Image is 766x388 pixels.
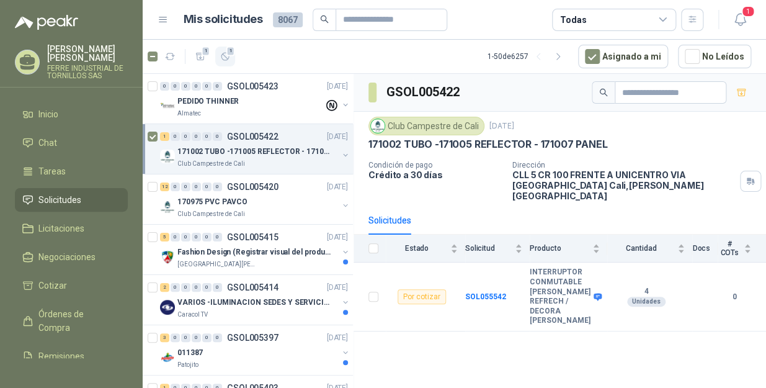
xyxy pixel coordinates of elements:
a: 3 0 0 0 0 0 GSOL005397[DATE] Company Logo011387Patojito [160,330,350,370]
img: Company Logo [160,350,175,365]
div: Todas [560,13,586,27]
div: 0 [160,82,169,91]
div: Solicitudes [368,214,411,227]
p: Crédito a 30 días [368,169,502,180]
span: 1 [741,6,755,17]
button: 1 [729,9,751,31]
img: Logo peakr [15,15,78,30]
div: 0 [192,132,201,141]
div: 0 [171,233,180,241]
button: 1 [215,47,235,66]
button: 1 [190,47,210,66]
div: 0 [181,132,190,141]
p: Condición de pago [368,161,502,169]
b: INTERRUPTOR CONMUTABLE [PERSON_NAME] REFRECH / DECORA [PERSON_NAME] [530,268,590,326]
div: 0 [213,283,222,292]
div: Club Campestre de Cali [368,117,484,135]
div: 0 [202,233,212,241]
h3: GSOL005422 [386,83,461,102]
p: CLL 5 CR 100 FRENTE A UNICENTRO VIA [GEOGRAPHIC_DATA] Cali , [PERSON_NAME][GEOGRAPHIC_DATA] [512,169,735,201]
p: [DATE] [489,120,514,132]
p: FERRE INDUSTRIAL DE TORNILLOS SAS [47,65,128,79]
span: Órdenes de Compra [38,307,116,335]
h1: Mis solicitudes [184,11,263,29]
p: [PERSON_NAME] [PERSON_NAME] [47,45,128,62]
div: 12 [160,183,169,191]
p: [DATE] [327,332,348,344]
p: [DATE] [327,131,348,143]
p: 011387 [177,347,203,359]
p: Fashion Design (Registrar visual del producto) [177,246,332,258]
div: 0 [171,283,180,292]
a: Tareas [15,160,128,183]
p: Club Campestre de Cali [177,209,245,219]
div: 0 [181,82,190,91]
div: 0 [213,82,222,91]
div: 5 [160,233,169,241]
div: 0 [202,82,212,91]
span: Solicitud [465,244,512,253]
span: Negociaciones [38,250,96,264]
span: Cotizar [38,279,67,292]
a: Inicio [15,102,128,126]
img: Company Logo [160,149,175,164]
p: Caracol TV [177,310,208,320]
b: 4 [607,287,685,297]
span: 8067 [273,12,303,27]
div: 0 [192,283,201,292]
p: PEDIDO THINNER [177,96,239,107]
p: GSOL005414 [227,283,278,292]
a: SOL055542 [465,292,506,301]
a: 0 0 0 0 0 0 GSOL005423[DATE] Company LogoPEDIDO THINNERAlmatec [160,79,350,119]
span: Tareas [38,165,66,178]
div: 0 [202,283,212,292]
p: GSOL005397 [227,333,278,342]
p: [DATE] [327,181,348,193]
p: [DATE] [327,81,348,92]
p: Dirección [512,161,735,169]
p: VARIOS -ILUMINACION SEDES Y SERVICIOS [177,297,332,309]
div: 0 [181,233,190,241]
a: 1 0 0 0 0 0 GSOL005422[DATE] Company Logo171002 TUBO -171005 REFLECTOR - 171007 PANELClub Campest... [160,129,350,169]
span: search [599,88,608,97]
div: 0 [192,82,201,91]
div: Por cotizar [398,289,446,304]
span: Cantidad [607,244,675,253]
span: 1 [226,46,235,56]
div: Unidades [627,297,666,307]
p: 171002 TUBO -171005 REFLECTOR - 171007 PANEL [177,146,332,158]
p: Club Campestre de Cali [177,159,245,169]
span: Licitaciones [38,222,84,235]
a: Remisiones [15,345,128,368]
p: GSOL005415 [227,233,278,241]
div: 0 [213,233,222,241]
button: Asignado a mi [578,45,668,68]
a: Órdenes de Compra [15,302,128,340]
span: Estado [386,244,448,253]
div: 0 [192,183,201,191]
div: 0 [202,132,212,141]
th: Estado [386,235,465,263]
div: 0 [181,183,190,191]
a: 5 0 0 0 0 0 GSOL005415[DATE] Company LogoFashion Design (Registrar visual del producto)[GEOGRAPHI... [160,230,350,269]
b: 0 [718,291,751,303]
div: 0 [202,183,212,191]
img: Company Logo [371,119,385,133]
div: 0 [202,333,212,342]
p: GSOL005422 [227,132,278,141]
div: 0 [192,333,201,342]
div: 0 [213,183,222,191]
span: search [320,15,329,24]
div: 3 [160,333,169,342]
span: Producto [530,244,590,253]
a: Chat [15,131,128,155]
a: Solicitudes [15,188,128,212]
div: 0 [171,183,180,191]
img: Company Logo [160,199,175,214]
p: [DATE] [327,232,348,243]
p: [GEOGRAPHIC_DATA][PERSON_NAME] [177,259,256,269]
th: Producto [530,235,607,263]
span: Chat [38,136,57,150]
div: 0 [171,333,180,342]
